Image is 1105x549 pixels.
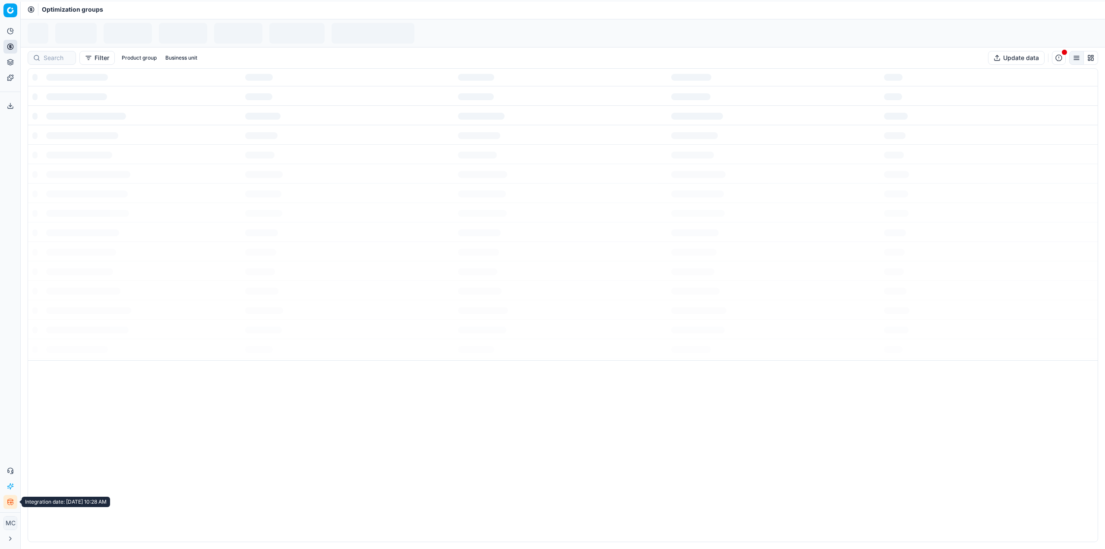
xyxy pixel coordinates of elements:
button: Filter [79,51,115,65]
span: Optimization groups [42,5,103,14]
span: MC [4,517,17,530]
button: Product group [118,53,160,63]
button: Update data [988,51,1045,65]
nav: breadcrumb [42,5,103,14]
button: MC [3,516,17,530]
button: Business unit [162,53,201,63]
div: Integration date: [DATE] 10:28 AM [22,497,110,507]
input: Search [44,54,70,62]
